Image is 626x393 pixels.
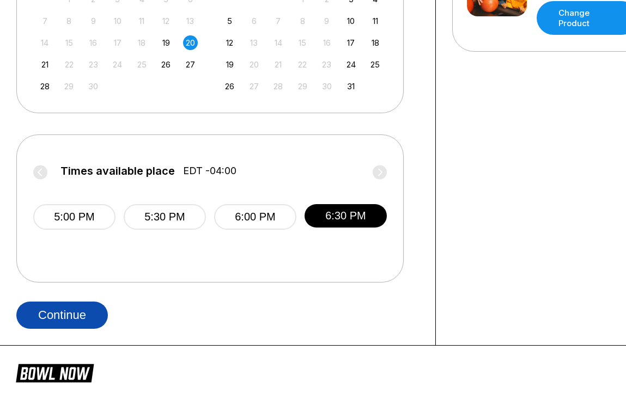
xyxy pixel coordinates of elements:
[344,35,358,50] div: Choose Friday, October 17th, 2025
[295,79,310,94] div: Not available Wednesday, October 29th, 2025
[319,14,334,28] div: Not available Thursday, October 9th, 2025
[368,35,382,50] div: Choose Saturday, October 18th, 2025
[16,302,108,329] button: Continue
[222,79,237,94] div: Choose Sunday, October 26th, 2025
[344,14,358,28] div: Choose Friday, October 10th, 2025
[38,35,52,50] div: Not available Sunday, September 14th, 2025
[38,57,52,72] div: Choose Sunday, September 21st, 2025
[86,35,101,50] div: Not available Tuesday, September 16th, 2025
[62,35,76,50] div: Not available Monday, September 15th, 2025
[214,204,296,230] button: 6:00 PM
[222,57,237,72] div: Choose Sunday, October 19th, 2025
[110,35,125,50] div: Not available Wednesday, September 17th, 2025
[271,79,285,94] div: Not available Tuesday, October 28th, 2025
[305,204,387,228] button: 6:30 PM
[135,57,149,72] div: Not available Thursday, September 25th, 2025
[222,35,237,50] div: Choose Sunday, October 12th, 2025
[295,35,310,50] div: Not available Wednesday, October 15th, 2025
[247,57,262,72] div: Not available Monday, October 20th, 2025
[271,57,285,72] div: Not available Tuesday, October 21st, 2025
[62,79,76,94] div: Not available Monday, September 29th, 2025
[319,79,334,94] div: Not available Thursday, October 30th, 2025
[344,57,358,72] div: Choose Friday, October 24th, 2025
[183,165,236,177] span: EDT -04:00
[33,204,116,230] button: 5:00 PM
[159,35,173,50] div: Choose Friday, September 19th, 2025
[183,57,198,72] div: Choose Saturday, September 27th, 2025
[124,204,206,230] button: 5:30 PM
[159,57,173,72] div: Choose Friday, September 26th, 2025
[135,14,149,28] div: Not available Thursday, September 11th, 2025
[295,57,310,72] div: Not available Wednesday, October 22nd, 2025
[159,14,173,28] div: Not available Friday, September 12th, 2025
[319,57,334,72] div: Not available Thursday, October 23rd, 2025
[295,14,310,28] div: Not available Wednesday, October 8th, 2025
[222,14,237,28] div: Choose Sunday, October 5th, 2025
[110,57,125,72] div: Not available Wednesday, September 24th, 2025
[368,57,382,72] div: Choose Saturday, October 25th, 2025
[247,35,262,50] div: Not available Monday, October 13th, 2025
[247,14,262,28] div: Not available Monday, October 6th, 2025
[86,57,101,72] div: Not available Tuesday, September 23rd, 2025
[38,14,52,28] div: Not available Sunday, September 7th, 2025
[368,14,382,28] div: Choose Saturday, October 11th, 2025
[62,14,76,28] div: Not available Monday, September 8th, 2025
[271,14,285,28] div: Not available Tuesday, October 7th, 2025
[344,79,358,94] div: Choose Friday, October 31st, 2025
[86,14,101,28] div: Not available Tuesday, September 9th, 2025
[183,14,198,28] div: Not available Saturday, September 13th, 2025
[38,79,52,94] div: Choose Sunday, September 28th, 2025
[319,35,334,50] div: Not available Thursday, October 16th, 2025
[110,14,125,28] div: Not available Wednesday, September 10th, 2025
[62,57,76,72] div: Not available Monday, September 22nd, 2025
[86,79,101,94] div: Not available Tuesday, September 30th, 2025
[135,35,149,50] div: Not available Thursday, September 18th, 2025
[183,35,198,50] div: Choose Saturday, September 20th, 2025
[60,165,175,177] span: Times available place
[247,79,262,94] div: Not available Monday, October 27th, 2025
[271,35,285,50] div: Not available Tuesday, October 14th, 2025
